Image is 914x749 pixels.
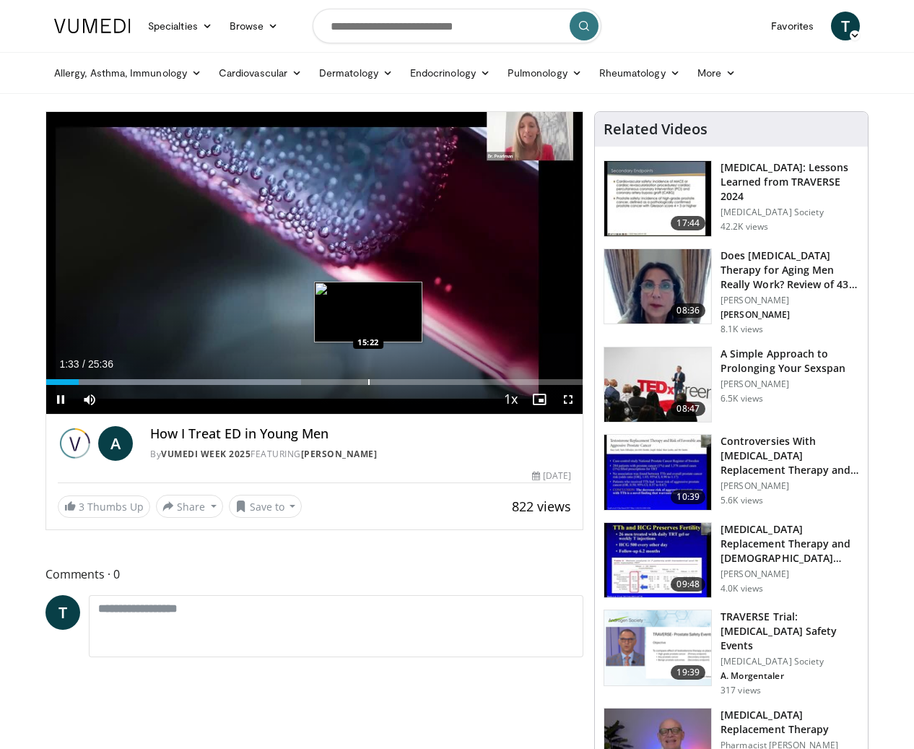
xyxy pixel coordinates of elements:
[45,59,210,87] a: Allergy, Asthma, Immunology
[554,385,583,414] button: Fullscreen
[46,379,583,385] div: Progress Bar
[512,498,571,515] span: 822 views
[721,670,859,682] p: A. Morgentaler
[58,426,92,461] img: Vumedi Week 2025
[401,59,499,87] a: Endocrinology
[721,685,761,696] p: 317 views
[313,9,601,43] input: Search topics, interventions
[301,448,378,460] a: [PERSON_NAME]
[604,161,711,236] img: 1317c62a-2f0d-4360-bee0-b1bff80fed3c.150x105_q85_crop-smart_upscale.jpg
[721,393,763,404] p: 6.5K views
[721,207,859,218] p: [MEDICAL_DATA] Society
[604,435,711,510] img: 418933e4-fe1c-4c2e-be56-3ce3ec8efa3b.150x105_q85_crop-smart_upscale.jpg
[45,565,583,584] span: Comments 0
[604,347,859,423] a: 08:47 A Simple Approach to Prolonging Your Sexspan [PERSON_NAME] 6.5K views
[721,295,859,306] p: [PERSON_NAME]
[721,583,763,594] p: 4.0K views
[721,480,859,492] p: [PERSON_NAME]
[46,385,75,414] button: Pause
[210,59,310,87] a: Cardiovascular
[150,426,571,442] h4: How I Treat ED in Young Men
[79,500,84,514] span: 3
[721,568,859,580] p: [PERSON_NAME]
[310,59,401,87] a: Dermatology
[604,248,859,335] a: 08:36 Does [MEDICAL_DATA] Therapy for Aging Men Really Work? Review of 43 St… [PERSON_NAME] [PERS...
[604,610,859,696] a: 19:39 TRAVERSE Trial: [MEDICAL_DATA] Safety Events [MEDICAL_DATA] Society A. Morgentaler 317 views
[150,448,571,461] div: By FEATURING
[671,216,705,230] span: 17:44
[46,112,583,415] video-js: Video Player
[671,490,705,504] span: 10:39
[671,402,705,416] span: 08:47
[671,577,705,592] span: 09:48
[98,426,133,461] a: A
[721,495,763,506] p: 5.6K views
[82,358,85,370] span: /
[88,358,113,370] span: 25:36
[604,249,711,324] img: 4d4bce34-7cbb-4531-8d0c-5308a71d9d6c.150x105_q85_crop-smart_upscale.jpg
[604,522,859,599] a: 09:48 [MEDICAL_DATA] Replacement Therapy and [DEMOGRAPHIC_DATA] Fertility [PERSON_NAME] 4.0K views
[604,523,711,598] img: 58e29ddd-d015-4cd9-bf96-f28e303b730c.150x105_q85_crop-smart_upscale.jpg
[604,347,711,423] img: c4bd4661-e278-4c34-863c-57c104f39734.150x105_q85_crop-smart_upscale.jpg
[496,385,525,414] button: Playback Rate
[604,121,708,138] h4: Related Videos
[762,12,822,40] a: Favorites
[525,385,554,414] button: Enable picture-in-picture mode
[721,610,859,653] h3: TRAVERSE Trial: [MEDICAL_DATA] Safety Events
[156,495,223,518] button: Share
[721,708,859,737] h3: [MEDICAL_DATA] Replacement Therapy
[591,59,689,87] a: Rheumatology
[604,434,859,511] a: 10:39 Controversies With [MEDICAL_DATA] Replacement Therapy and [MEDICAL_DATA] Can… [PERSON_NAME]...
[604,160,859,237] a: 17:44 [MEDICAL_DATA]: Lessons Learned from TRAVERSE 2024 [MEDICAL_DATA] Society 42.2K views
[721,309,859,321] p: [PERSON_NAME]
[604,610,711,685] img: 9812f22f-d817-4923-ae6c-a42f6b8f1c21.png.150x105_q85_crop-smart_upscale.png
[499,59,591,87] a: Pulmonology
[161,448,251,460] a: Vumedi Week 2025
[831,12,860,40] a: T
[671,303,705,318] span: 08:36
[721,324,763,335] p: 8.1K views
[671,665,705,680] span: 19:39
[314,282,422,342] img: image.jpeg
[75,385,104,414] button: Mute
[721,160,859,204] h3: [MEDICAL_DATA]: Lessons Learned from TRAVERSE 2024
[58,495,150,518] a: 3 Thumbs Up
[221,12,287,40] a: Browse
[721,378,859,390] p: [PERSON_NAME]
[229,495,303,518] button: Save to
[532,469,571,482] div: [DATE]
[139,12,221,40] a: Specialties
[54,19,131,33] img: VuMedi Logo
[721,347,859,376] h3: A Simple Approach to Prolonging Your Sexspan
[721,248,859,292] h3: Does [MEDICAL_DATA] Therapy for Aging Men Really Work? Review of 43 St…
[45,595,80,630] a: T
[721,522,859,566] h3: [MEDICAL_DATA] Replacement Therapy and [DEMOGRAPHIC_DATA] Fertility
[59,358,79,370] span: 1:33
[689,59,744,87] a: More
[721,221,768,233] p: 42.2K views
[721,656,859,667] p: [MEDICAL_DATA] Society
[721,434,859,477] h3: Controversies With [MEDICAL_DATA] Replacement Therapy and [MEDICAL_DATA] Can…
